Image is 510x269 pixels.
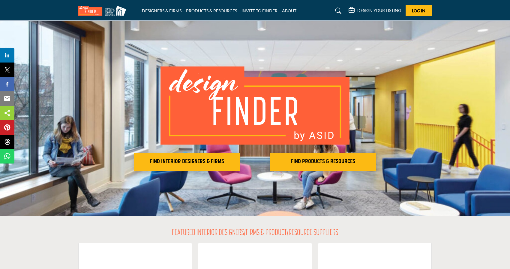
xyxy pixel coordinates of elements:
h5: DESIGN YOUR LISTING [357,8,401,13]
img: image [160,66,349,145]
h2: FIND PRODUCTS & RESOURCES [272,158,374,165]
div: DESIGN YOUR LISTING [349,7,401,14]
button: FIND PRODUCTS & RESOURCES [270,153,376,171]
a: PRODUCTS & RESOURCES [186,8,237,13]
a: Search [329,6,345,16]
h2: FEATURED INTERIOR DESIGNERS/FIRMS & PRODUCT/RESOURCE SUPPLIERS [172,228,338,238]
h2: FIND INTERIOR DESIGNERS & FIRMS [136,158,238,165]
a: ABOUT [282,8,296,13]
button: FIND INTERIOR DESIGNERS & FIRMS [134,153,240,171]
a: DESIGNERS & FIRMS [142,8,181,13]
img: Site Logo [78,6,129,16]
button: Log In [406,5,432,16]
span: Log In [412,8,425,13]
a: INVITE TO FINDER [241,8,277,13]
